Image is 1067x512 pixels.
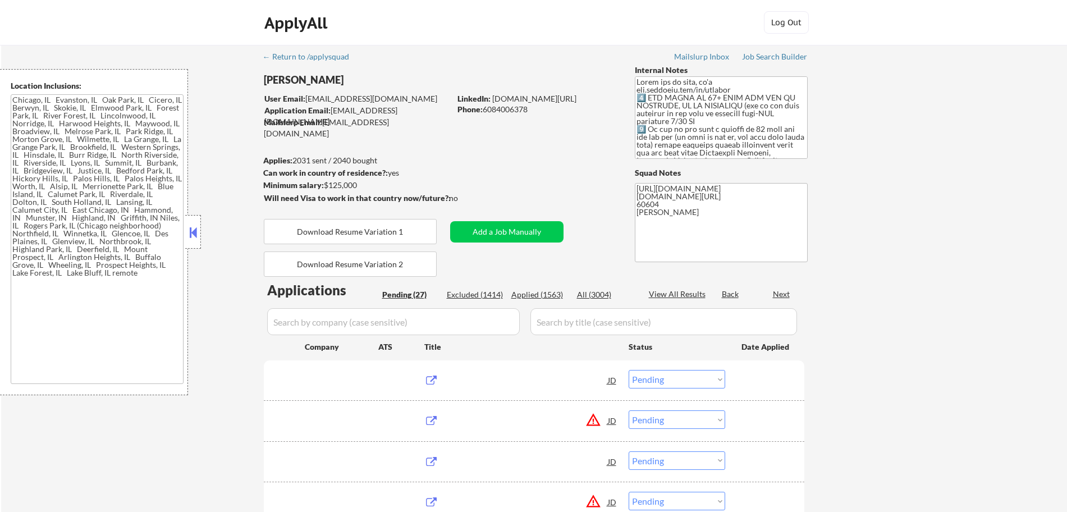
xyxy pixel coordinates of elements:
div: Date Applied [741,341,791,353]
div: Company [305,341,378,353]
div: Title [424,341,618,353]
div: Applied (1563) [511,289,567,300]
div: [EMAIL_ADDRESS][DOMAIN_NAME] [264,105,450,127]
div: 2031 sent / 2040 bought [263,155,450,166]
div: JD [607,370,618,390]
strong: Mailslurp Email: [264,117,322,127]
div: JD [607,410,618,431]
a: ← Return to /applysquad [263,52,360,63]
button: Log Out [764,11,809,34]
div: Job Search Builder [742,53,808,61]
div: Location Inclusions: [11,80,184,92]
div: Status [629,336,725,356]
div: ApplyAll [264,13,331,33]
div: View All Results [649,289,709,300]
div: Mailslurp Inbox [674,53,730,61]
a: [DOMAIN_NAME][URL] [492,94,576,103]
strong: Phone: [457,104,483,114]
div: Applications [267,284,378,297]
button: warning_amber [585,412,601,428]
div: yes [263,167,447,179]
strong: User Email: [264,94,305,103]
div: Excluded (1414) [447,289,503,300]
div: Back [722,289,740,300]
div: JD [607,492,618,512]
button: warning_amber [585,493,601,509]
div: [EMAIL_ADDRESS][DOMAIN_NAME] [264,93,450,104]
div: Next [773,289,791,300]
div: Squad Notes [635,167,808,179]
div: All (3004) [577,289,633,300]
strong: LinkedIn: [457,94,491,103]
div: [EMAIL_ADDRESS][DOMAIN_NAME] [264,117,450,139]
div: ← Return to /applysquad [263,53,360,61]
div: JD [607,451,618,472]
div: Internal Notes [635,65,808,76]
strong: Will need Visa to work in that country now/future?: [264,193,451,203]
strong: Application Email: [264,106,331,115]
input: Search by title (case sensitive) [530,308,797,335]
a: Job Search Builder [742,52,808,63]
div: no [449,193,481,204]
strong: Minimum salary: [263,180,324,190]
strong: Can work in country of residence?: [263,168,388,177]
input: Search by company (case sensitive) [267,308,520,335]
a: Mailslurp Inbox [674,52,730,63]
strong: Applies: [263,156,292,165]
button: Download Resume Variation 1 [264,219,437,244]
button: Download Resume Variation 2 [264,252,437,277]
button: Add a Job Manually [450,221,564,243]
div: 6084006378 [457,104,616,115]
div: Pending (27) [382,289,438,300]
div: $125,000 [263,180,450,191]
div: [PERSON_NAME] [264,73,494,87]
div: ATS [378,341,424,353]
